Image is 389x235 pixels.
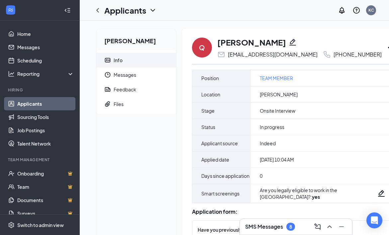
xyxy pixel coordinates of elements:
[8,157,73,163] div: Team Management
[312,194,320,200] strong: yes
[312,221,323,232] button: ComposeMessage
[17,167,74,180] a: OnboardingCrown
[324,221,335,232] button: ChevronUp
[338,223,345,231] svg: Minimize
[201,139,238,147] span: Applicant source
[17,97,74,110] a: Applicants
[289,38,297,46] svg: Pencil
[201,107,215,115] span: Stage
[96,29,176,50] h2: [PERSON_NAME]
[96,97,176,111] a: PaperclipFiles
[201,90,220,98] span: Location
[17,193,74,207] a: DocumentsCrown
[260,91,298,98] span: [PERSON_NAME]
[114,86,136,93] div: Feedback
[201,172,249,180] span: Days since application
[201,189,240,197] span: Smart screenings
[17,137,74,150] a: Talent Network
[17,54,74,67] a: Scheduling
[245,223,283,230] h3: SMS Messages
[336,221,347,232] button: Minimize
[94,6,102,14] svg: ChevronLeft
[96,82,176,97] a: ReportFeedback
[366,212,382,228] div: Open Intercom Messenger
[260,187,377,200] div: Are you legally eligible to work in the [GEOGRAPHIC_DATA]? :
[17,70,74,77] div: Reporting
[334,51,382,58] div: [PHONE_NUMBER]
[260,173,262,179] span: 0
[104,5,146,16] h1: Applicants
[17,222,64,228] div: Switch to admin view
[96,53,176,67] a: ContactCardInfo
[104,57,111,63] svg: ContactCard
[104,101,111,107] svg: Paperclip
[64,7,71,14] svg: Collapse
[260,140,276,147] span: Indeed
[368,7,374,13] div: KC
[198,226,307,233] span: Have you previously worked in the same industry?
[201,123,215,131] span: Status
[323,51,331,59] svg: Phone
[8,87,73,93] div: Hiring
[199,43,205,52] div: Q
[260,124,284,130] span: In progress
[17,110,74,124] a: Sourcing Tools
[217,51,225,59] svg: Email
[352,6,360,14] svg: QuestionInfo
[96,67,176,82] a: ClockMessages
[114,57,123,63] div: Info
[17,124,74,137] a: Job Postings
[104,71,111,78] svg: Clock
[149,6,157,14] svg: ChevronDown
[314,223,322,231] svg: ComposeMessage
[17,27,74,41] a: Home
[217,37,286,48] h1: [PERSON_NAME]
[201,74,219,82] span: Position
[260,156,294,163] span: [DATE] 10:04 AM
[8,222,15,228] svg: Settings
[114,101,124,107] div: Files
[260,107,295,114] span: Onsite Interview
[104,86,111,93] svg: Report
[114,67,171,82] span: Messages
[17,207,74,220] a: SurveysCrown
[228,51,318,58] div: [EMAIL_ADDRESS][DOMAIN_NAME]
[7,7,14,13] svg: WorkstreamLogo
[326,223,334,231] svg: ChevronUp
[377,189,385,197] svg: Pencil
[8,70,15,77] svg: Analysis
[338,6,346,14] svg: Notifications
[289,224,292,230] div: 8
[17,180,74,193] a: TeamCrown
[17,41,74,54] a: Messages
[201,156,229,164] span: Applied date
[260,74,293,82] a: TEAM MEMBER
